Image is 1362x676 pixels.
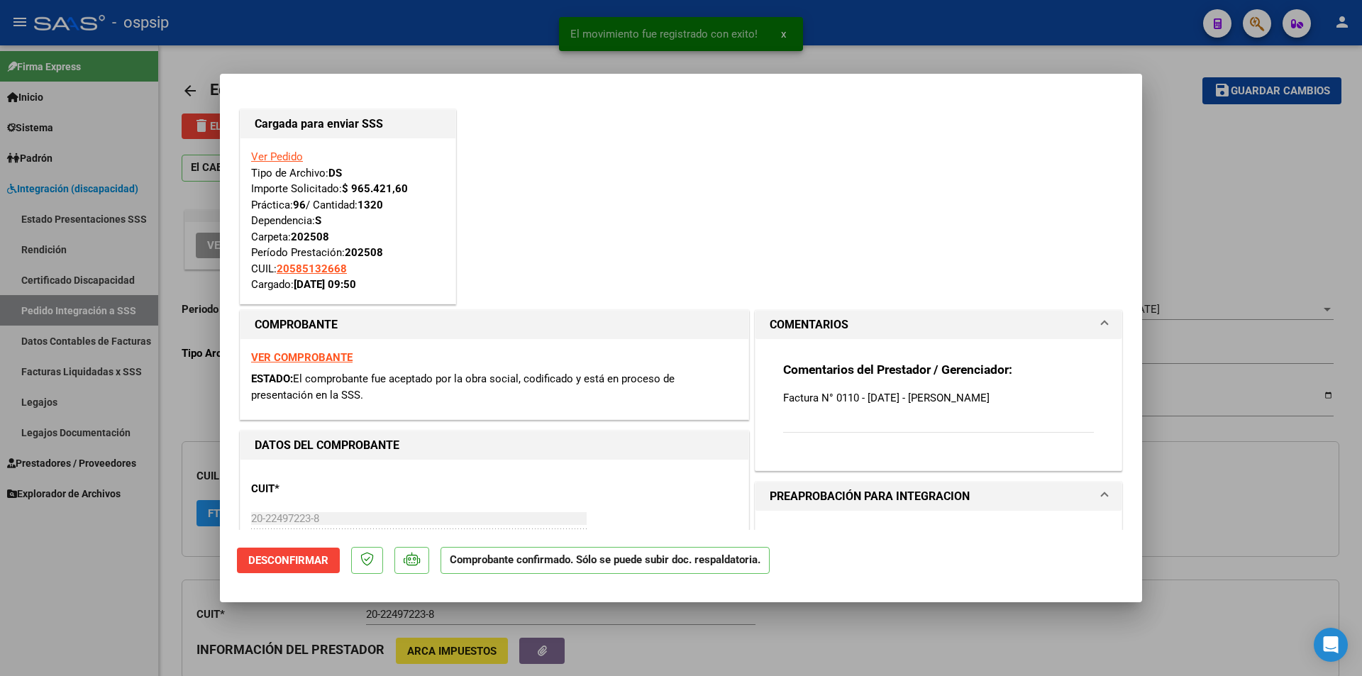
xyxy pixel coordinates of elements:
span: ESTADO: [251,372,293,385]
strong: COMPROBANTE [255,318,338,331]
strong: 202508 [291,231,329,243]
p: CUIT [251,481,397,497]
span: 20585132668 [277,262,347,275]
mat-expansion-panel-header: PREAPROBACIÓN PARA INTEGRACION [755,482,1122,511]
a: Ver Pedido [251,150,303,163]
span: El comprobante fue aceptado por la obra social, codificado y está en proceso de presentación en l... [251,372,675,401]
strong: DATOS DEL COMPROBANTE [255,438,399,452]
strong: $ 965.421,60 [342,182,408,195]
p: Factura N° 0110 - [DATE] - [PERSON_NAME] [783,390,1094,406]
mat-expansion-panel-header: COMENTARIOS [755,311,1122,339]
a: VER COMPROBANTE [251,351,353,364]
button: Desconfirmar [237,548,340,573]
strong: Comentarios del Prestador / Gerenciador: [783,362,1012,377]
span: Desconfirmar [248,554,328,567]
strong: 202508 [345,246,383,259]
h1: PREAPROBACIÓN PARA INTEGRACION [770,488,970,505]
div: COMENTARIOS [755,339,1122,470]
h1: COMENTARIOS [770,316,848,333]
strong: [DATE] 09:50 [294,278,356,291]
strong: 1320 [358,199,383,211]
h1: Cargada para enviar SSS [255,116,441,133]
strong: 96 [293,199,306,211]
p: Comprobante confirmado. Sólo se puede subir doc. respaldatoria. [441,547,770,575]
div: Open Intercom Messenger [1314,628,1348,662]
strong: DS [328,167,342,179]
strong: S [315,214,321,227]
div: Tipo de Archivo: Importe Solicitado: Práctica: / Cantidad: Dependencia: Carpeta: Período Prestaci... [251,149,445,293]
